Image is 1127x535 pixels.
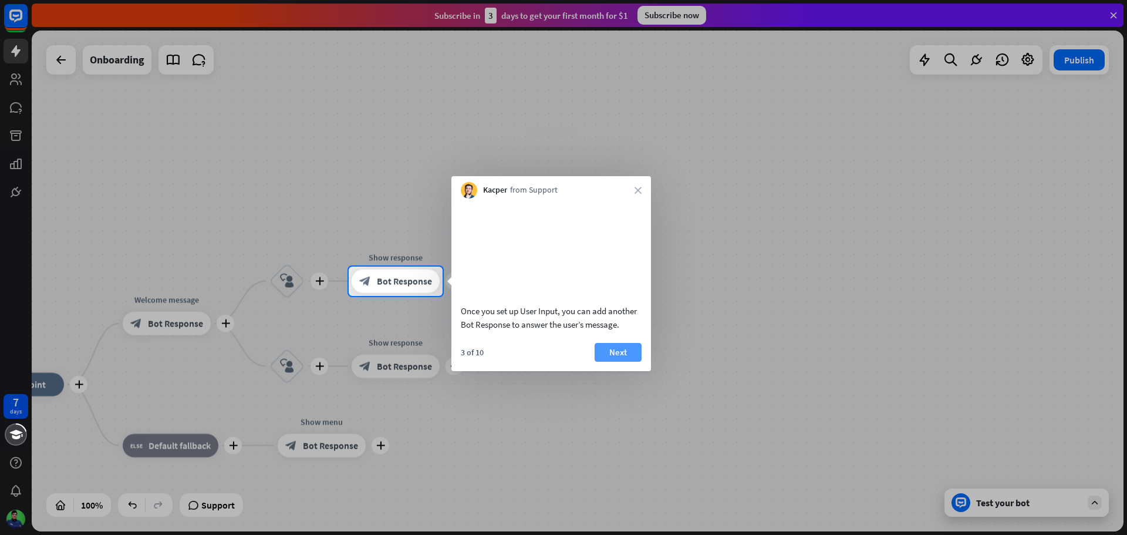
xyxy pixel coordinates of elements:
span: from Support [510,184,558,196]
button: Next [595,343,642,362]
div: Once you set up User Input, you can add another Bot Response to answer the user’s message. [461,304,642,331]
i: close [635,187,642,194]
button: Open LiveChat chat widget [9,5,45,40]
span: Bot Response [377,275,432,287]
span: Kacper [483,184,507,196]
div: 3 of 10 [461,347,484,358]
i: block_bot_response [359,275,371,287]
